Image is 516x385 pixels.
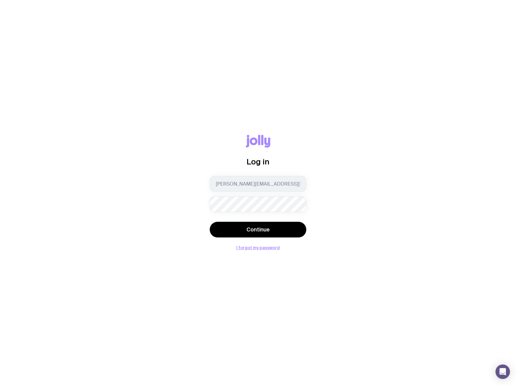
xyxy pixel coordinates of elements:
button: Continue [210,222,306,237]
span: Continue [247,226,270,233]
input: you@email.com [210,176,306,192]
div: Open Intercom Messenger [495,364,510,379]
span: Log in [247,157,269,166]
button: I forgot my password [236,245,280,250]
